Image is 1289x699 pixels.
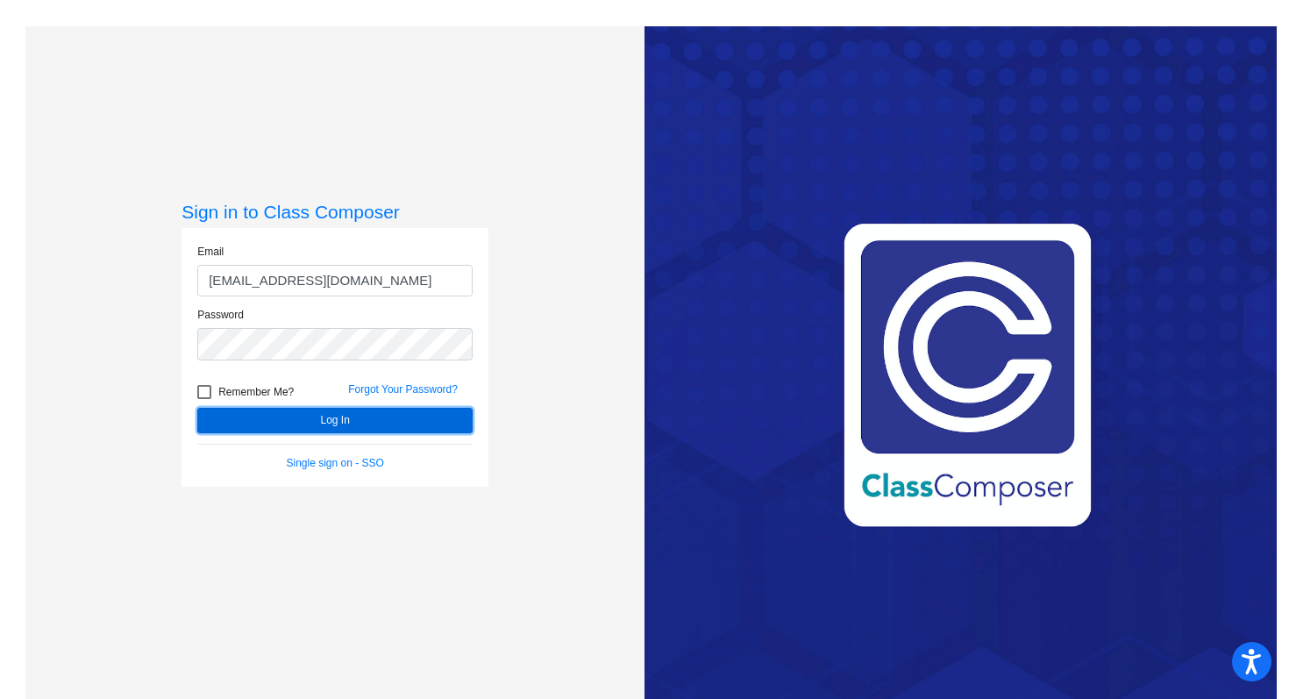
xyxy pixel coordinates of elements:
span: Remember Me? [218,382,294,403]
label: Email [197,244,224,260]
button: Log In [197,408,473,433]
label: Password [197,307,244,323]
h3: Sign in to Class Composer [182,201,488,223]
a: Single sign on - SSO [287,457,384,469]
a: Forgot Your Password? [348,383,458,396]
